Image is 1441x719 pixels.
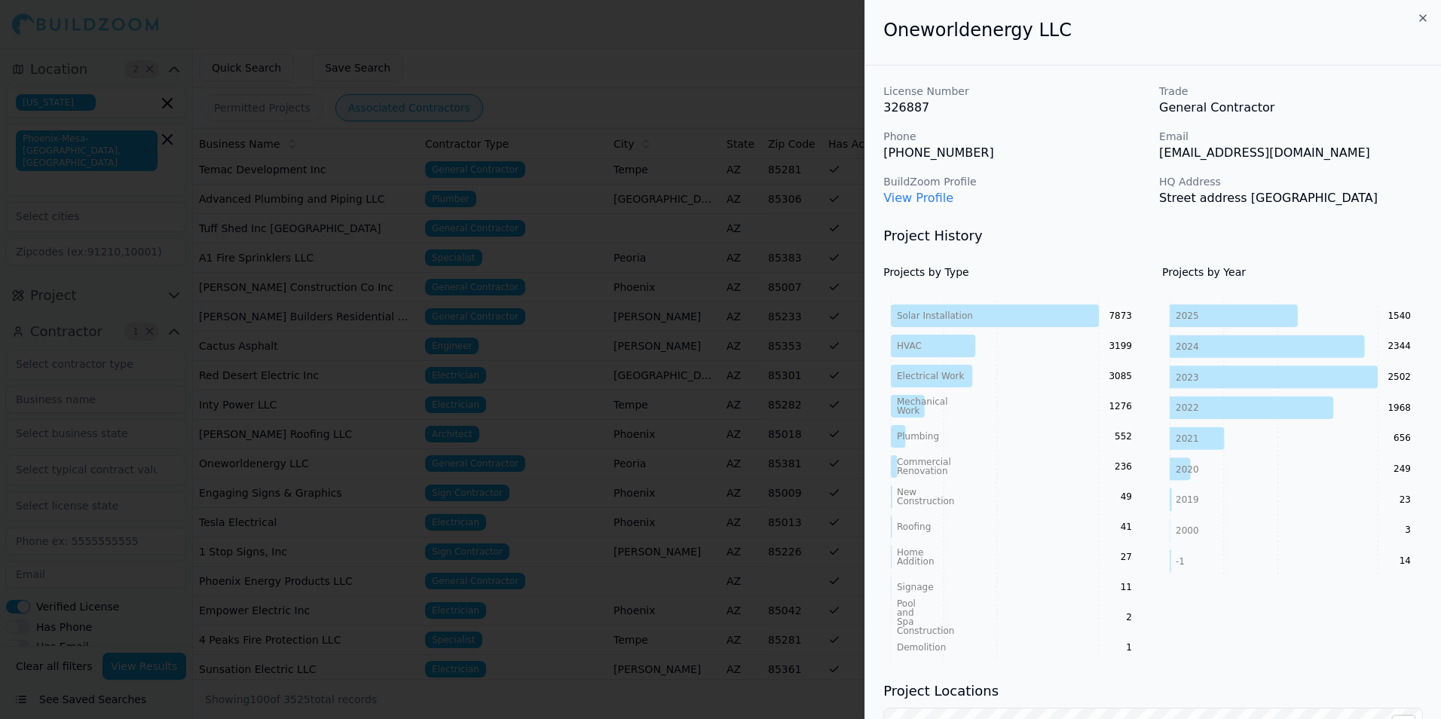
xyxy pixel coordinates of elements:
[1121,491,1132,502] text: 49
[897,431,939,442] tspan: Plumbing
[897,582,934,592] tspan: Signage
[1109,311,1133,321] text: 7873
[897,311,973,321] tspan: Solar Installation
[897,547,923,558] tspan: Home
[1176,494,1199,505] tspan: 2019
[897,487,916,497] tspan: New
[1176,311,1199,321] tspan: 2025
[883,144,1147,162] p: [PHONE_NUMBER]
[897,466,948,476] tspan: Renovation
[1121,582,1132,592] text: 11
[897,522,931,532] tspan: Roofing
[897,371,964,381] tspan: Electrical Work
[1405,525,1411,535] text: 3
[897,396,948,407] tspan: Mechanical
[1388,372,1412,382] text: 2502
[1121,522,1132,532] text: 41
[1176,556,1185,567] tspan: -1
[1121,552,1132,562] text: 27
[897,341,922,351] tspan: HVAC
[1176,433,1199,444] tspan: 2021
[897,617,914,627] tspan: Spa
[1162,265,1423,280] h4: Projects by Year
[883,129,1147,144] p: Phone
[897,496,954,506] tspan: Construction
[1127,642,1133,653] text: 1
[897,405,919,416] tspan: Work
[1109,371,1133,381] text: 3085
[1400,555,1411,566] text: 14
[1109,341,1133,351] text: 3199
[1388,402,1412,413] text: 1968
[897,642,946,653] tspan: Demolition
[1109,401,1133,412] text: 1276
[1115,431,1132,442] text: 552
[883,681,1423,702] h3: Project Locations
[1176,341,1199,352] tspan: 2024
[883,99,1147,117] p: 326887
[1159,129,1423,144] p: Email
[1400,494,1411,505] text: 23
[883,84,1147,99] p: License Number
[897,556,935,567] tspan: Addition
[1394,464,1411,474] text: 249
[1127,612,1133,623] text: 2
[1159,144,1423,162] p: [EMAIL_ADDRESS][DOMAIN_NAME]
[1159,84,1423,99] p: Trade
[1388,311,1412,321] text: 1540
[883,265,1144,280] h4: Projects by Type
[1159,189,1423,207] p: Street address [GEOGRAPHIC_DATA]
[1176,372,1199,383] tspan: 2023
[883,225,1423,246] h3: Project History
[1115,461,1132,472] text: 236
[1394,433,1411,443] text: 656
[897,607,914,618] tspan: and
[1176,525,1199,536] tspan: 2000
[1176,464,1199,475] tspan: 2020
[897,598,916,609] tspan: Pool
[1159,174,1423,189] p: HQ Address
[1388,341,1412,351] text: 2344
[883,174,1147,189] p: BuildZoom Profile
[897,626,954,636] tspan: Construction
[897,457,951,467] tspan: Commercial
[883,18,1423,42] h2: Oneworldenergy LLC
[1176,402,1199,413] tspan: 2022
[883,191,953,205] a: View Profile
[1159,99,1423,117] p: General Contractor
